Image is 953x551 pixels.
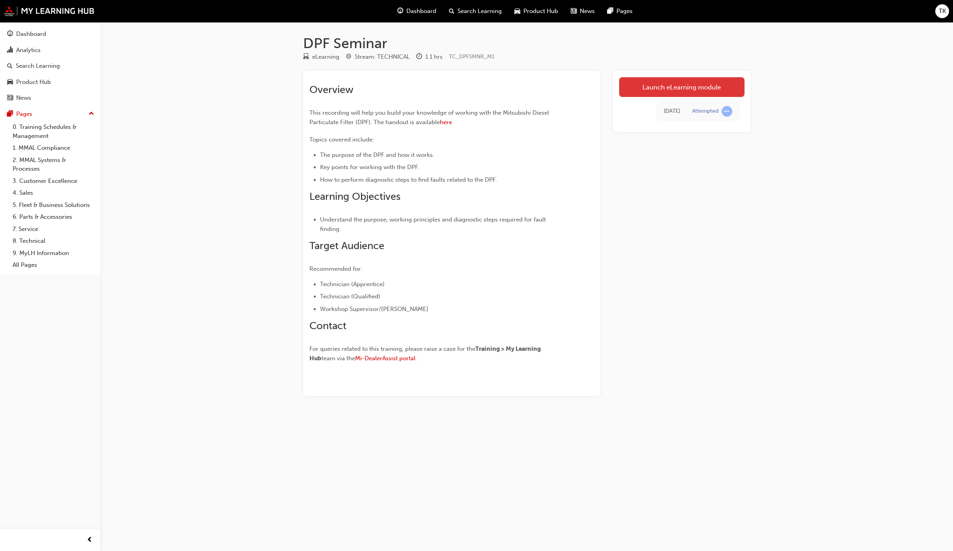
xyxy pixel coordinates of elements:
[391,3,443,19] a: guage-iconDashboard
[9,187,97,199] a: 4. Sales
[309,109,551,126] span: This recording will help you build your knowledge of working with the Mitsubishi Diesel Particula...
[346,54,352,61] span: target-icon
[9,121,97,142] a: 0. Training Schedules & Management
[309,345,475,352] span: For queries related to this training, please raise a case for the
[7,47,13,54] span: chart-icon
[449,6,454,16] span: search-icon
[355,355,415,362] a: Mi-DealerAssist portal
[607,6,613,16] span: pages-icon
[303,35,751,52] h1: DPF Seminar
[320,216,547,233] span: Understand the purpose, working principles and diagnostic steps required for fault finding.
[664,107,680,116] div: Thu May 01 2025 15:41:02 GMT+0930 (Australian Central Standard Time)
[722,106,732,117] span: learningRecordVerb_ATTEMPT-icon
[7,95,13,102] span: news-icon
[9,154,97,175] a: 2. MMAL Systems & Processes
[564,3,601,19] a: news-iconNews
[3,27,97,41] a: Dashboard
[320,305,428,313] span: Workshop Supervisor/[PERSON_NAME]
[7,111,13,118] span: pages-icon
[416,52,443,62] div: Duration
[7,79,13,86] span: car-icon
[9,211,97,223] a: 6. Parts & Accessories
[508,3,564,19] a: car-iconProduct Hub
[7,31,13,38] span: guage-icon
[87,535,93,545] span: prev-icon
[303,52,339,62] div: Type
[397,6,403,16] span: guage-icon
[3,43,97,58] a: Analytics
[346,52,410,62] div: Stream
[309,136,374,143] span: Topics covered include:
[9,247,97,259] a: 9. MyLH Information
[416,54,422,61] span: clock-icon
[320,164,419,171] span: Key points for working with the DPF.
[320,281,385,288] span: Technician (Apprentice)
[523,7,558,16] span: Product Hub
[601,3,639,19] a: pages-iconPages
[580,7,595,16] span: News
[3,75,97,89] a: Product Hub
[440,119,452,126] a: here
[9,142,97,154] a: 1. MMAL Compliance
[309,190,400,203] span: Learning Objectives
[9,223,97,235] a: 7. Service
[692,108,718,115] div: Attempted
[939,7,946,16] span: TK
[322,355,355,362] span: team via the
[449,53,495,60] span: Learning resource code
[3,25,97,107] button: DashboardAnalyticsSearch LearningProduct HubNews
[7,63,13,70] span: search-icon
[309,84,354,96] span: Overview
[9,259,97,271] a: All Pages
[16,46,41,55] div: Analytics
[320,151,434,158] span: The purpose of the DPF and how it works.
[16,93,31,102] div: News
[3,107,97,121] button: Pages
[309,240,384,252] span: Target Audience
[571,6,577,16] span: news-icon
[309,265,362,272] span: Recommended for:
[355,52,410,61] div: Stream: TECHNICAL
[303,54,309,61] span: learningResourceType_ELEARNING-icon
[89,109,94,119] span: up-icon
[406,7,436,16] span: Dashboard
[935,4,949,18] button: TK
[425,52,443,61] div: 1.1 hrs
[312,52,339,61] div: eLearning
[3,91,97,105] a: News
[458,7,502,16] span: Search Learning
[16,78,51,87] div: Product Hub
[320,176,497,183] span: How to perform diagnostic steps to find faults related to the DPF.
[616,7,633,16] span: Pages
[309,320,346,332] span: Contact
[3,59,97,73] a: Search Learning
[9,175,97,187] a: 3. Customer Excellence
[514,6,520,16] span: car-icon
[619,77,745,97] a: Launch eLearning module
[16,30,46,39] div: Dashboard
[309,345,542,362] span: Training > My Learning Hub
[9,235,97,247] a: 8. Technical
[16,110,32,119] div: Pages
[443,3,508,19] a: search-iconSearch Learning
[16,61,60,71] div: Search Learning
[320,293,380,300] span: Technician (Qualified)
[4,6,95,16] img: mmal
[415,355,417,362] span: .
[9,199,97,211] a: 5. Fleet & Business Solutions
